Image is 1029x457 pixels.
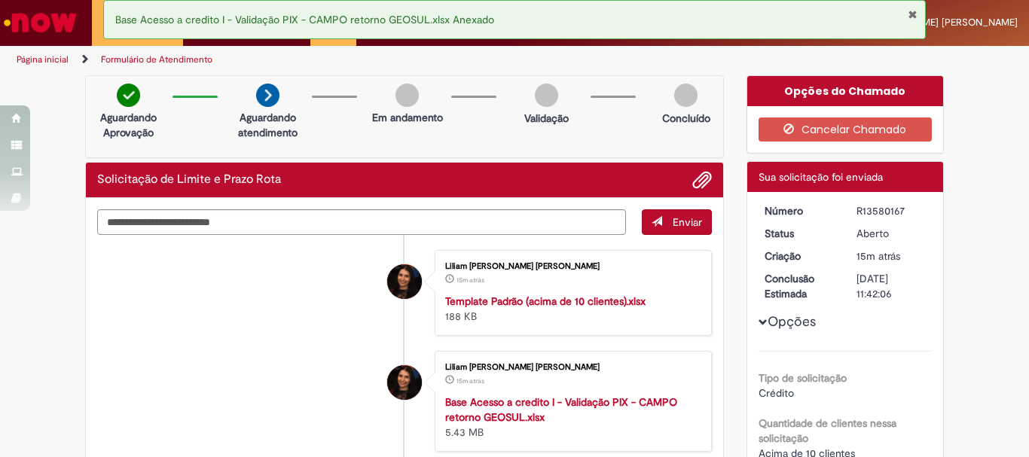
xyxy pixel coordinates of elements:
a: Página inicial [17,53,69,66]
button: Enviar [642,209,712,235]
div: Aberto [856,226,927,241]
time: 30/09/2025 09:41:56 [456,276,484,285]
b: Quantidade de clientes nessa solicitação [759,416,896,445]
ul: Trilhas de página [11,46,675,74]
div: 5.43 MB [445,395,696,440]
a: Template Padrão (acima de 10 clientes).xlsx [445,294,646,308]
b: Tipo de solicitação [759,371,847,385]
img: img-circle-grey.png [674,84,698,107]
button: Fechar Notificação [908,8,918,20]
a: Base Acesso a credito I - Validação PIX - CAMPO retorno GEOSUL.xlsx [445,395,677,424]
dt: Número [753,203,846,218]
span: 15m atrás [456,376,484,385]
img: check-circle-green.png [117,84,140,107]
p: Em andamento [372,110,443,125]
span: Sua solicitação foi enviada [759,170,883,184]
div: Liliam Karla Kupfer Jose [387,365,422,400]
span: 15m atrás [456,276,484,285]
div: Liliam Karla Kupfer Jose [387,264,422,299]
div: 30/09/2025 09:41:59 [856,248,927,264]
span: Base Acesso a credito I - Validação PIX - CAMPO retorno GEOSUL.xlsx Anexado [115,13,494,26]
a: Formulário de Atendimento [101,53,212,66]
time: 30/09/2025 09:41:59 [856,249,900,263]
img: img-circle-grey.png [535,84,558,107]
div: R13580167 [856,203,927,218]
img: img-circle-grey.png [395,84,419,107]
div: 188 KB [445,294,696,324]
span: Crédito [759,386,794,400]
div: Liliam [PERSON_NAME] [PERSON_NAME] [445,262,696,271]
span: 15m atrás [856,249,900,263]
button: Adicionar anexos [692,170,712,190]
textarea: Digite sua mensagem aqui... [97,209,626,235]
div: Opções do Chamado [747,76,944,106]
img: arrow-next.png [256,84,279,107]
dt: Conclusão Estimada [753,271,846,301]
button: Cancelar Chamado [759,117,933,142]
img: ServiceNow [2,8,79,38]
h2: Solicitação de Limite e Prazo Rota Histórico de tíquete [97,173,281,187]
span: Enviar [673,215,702,229]
p: Validação [524,111,569,126]
div: [DATE] 11:42:06 [856,271,927,301]
time: 30/09/2025 09:41:51 [456,376,484,385]
div: Liliam [PERSON_NAME] [PERSON_NAME] [445,363,696,372]
dt: Status [753,226,846,241]
p: Aguardando atendimento [231,110,304,140]
p: Aguardando Aprovação [92,110,165,140]
p: Concluído [662,111,710,126]
dt: Criação [753,248,846,264]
